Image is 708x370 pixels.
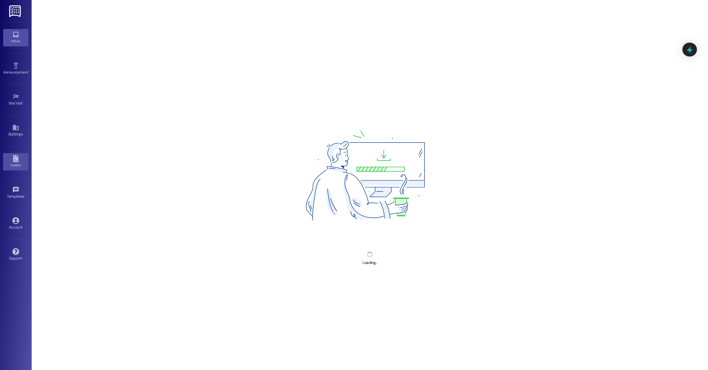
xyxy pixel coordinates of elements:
[3,29,28,46] a: Inbox
[23,100,24,104] span: •
[3,246,28,263] a: Support
[3,184,28,201] a: Templates •
[24,193,25,198] span: •
[3,91,28,108] a: Site Visit •
[363,260,377,266] div: Loading...
[28,69,29,74] span: •
[3,215,28,232] a: Account
[9,5,22,17] img: ResiDesk Logo
[3,153,28,170] a: Leads
[3,122,28,139] a: Buildings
